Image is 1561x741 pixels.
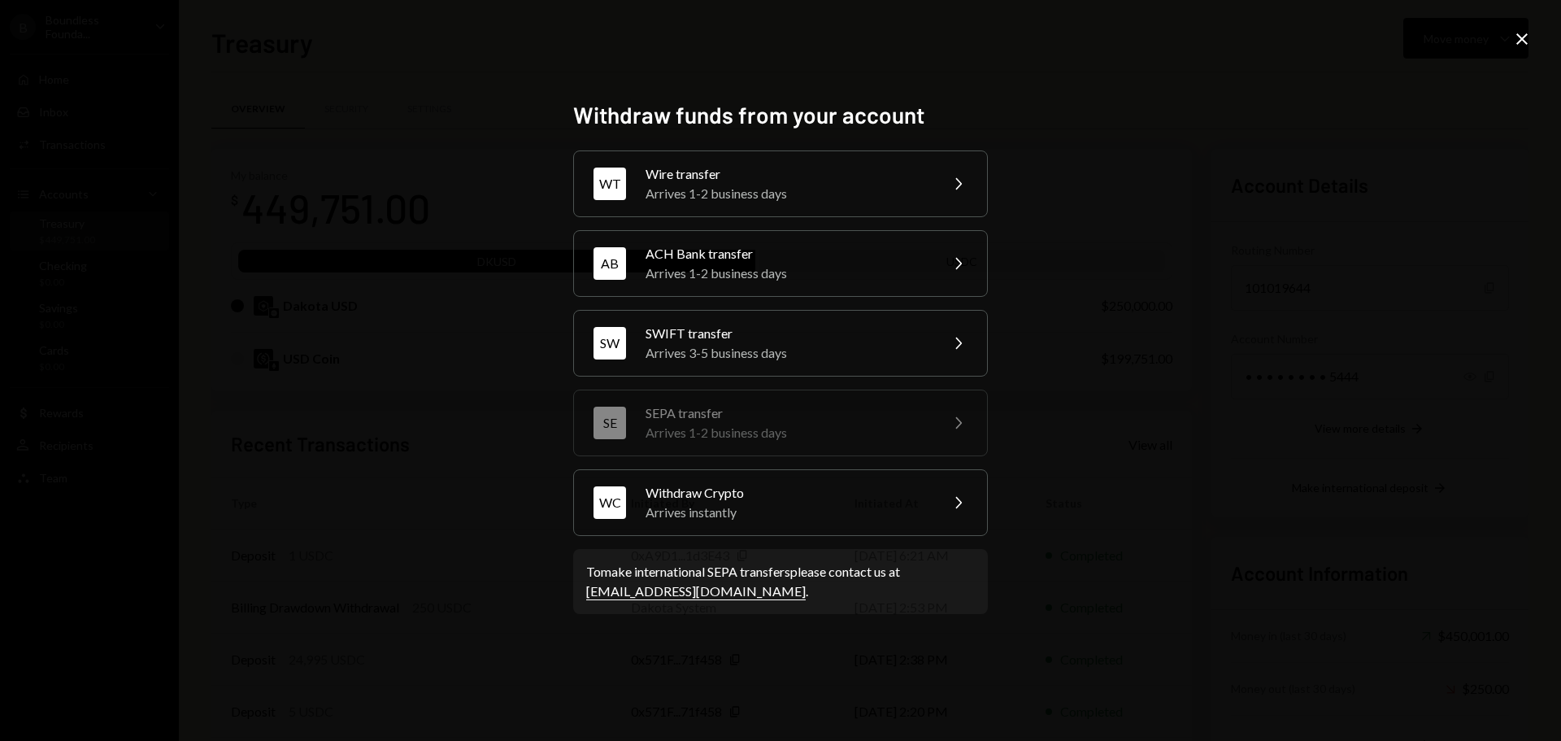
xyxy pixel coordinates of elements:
button: WCWithdraw CryptoArrives instantly [573,469,988,536]
div: To make international SEPA transfers please contact us at . [586,562,975,601]
div: Withdraw Crypto [646,483,928,503]
button: SWSWIFT transferArrives 3-5 business days [573,310,988,377]
button: SESEPA transferArrives 1-2 business days [573,390,988,456]
div: WT [594,168,626,200]
div: Arrives 1-2 business days [646,184,928,203]
div: SWIFT transfer [646,324,928,343]
div: SE [594,407,626,439]
div: Wire transfer [646,164,928,184]
div: ACH Bank transfer [646,244,928,264]
h2: Withdraw funds from your account [573,99,988,131]
div: Arrives 3-5 business days [646,343,928,363]
div: Arrives instantly [646,503,928,522]
a: [EMAIL_ADDRESS][DOMAIN_NAME] [586,583,806,600]
div: AB [594,247,626,280]
button: ABACH Bank transferArrives 1-2 business days [573,230,988,297]
div: SW [594,327,626,360]
button: WTWire transferArrives 1-2 business days [573,150,988,217]
div: WC [594,486,626,519]
div: SEPA transfer [646,403,928,423]
div: Arrives 1-2 business days [646,423,928,442]
div: Arrives 1-2 business days [646,264,928,283]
